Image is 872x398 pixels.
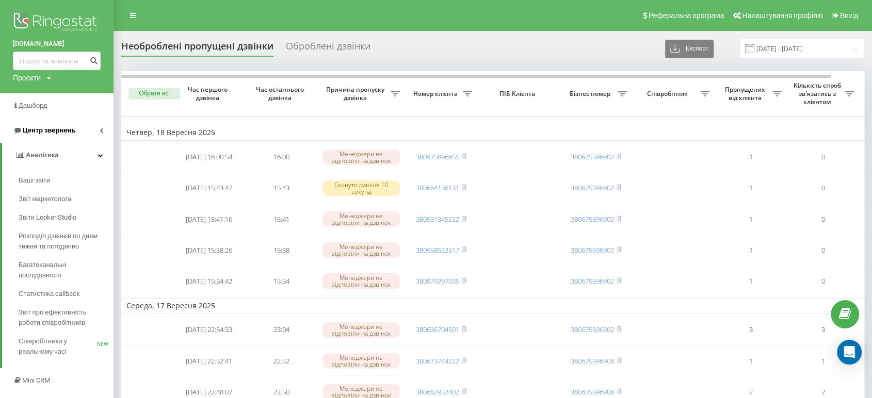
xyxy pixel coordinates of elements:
[720,86,772,102] span: Пропущених від клієнта
[173,174,245,203] td: [DATE] 15:43:47
[410,90,463,98] span: Номер клієнта
[322,242,400,258] div: Менеджери не відповіли на дзвінок
[486,90,551,98] span: ПІБ Клієнта
[23,126,75,134] span: Центр звернень
[792,81,845,106] span: Кількість спроб зв'язатись з клієнтом
[19,332,114,361] a: Співробітники у реальному часіNEW
[286,41,370,57] div: Оброблені дзвінки
[715,174,787,203] td: 1
[571,245,614,255] a: 380675596902
[245,205,317,234] td: 15:41
[571,276,614,286] a: 380675596902
[173,267,245,295] td: [DATE] 15:34:42
[173,236,245,264] td: [DATE] 15:38:26
[787,346,859,375] td: 1
[416,387,459,396] a: 380682932402
[840,11,858,20] span: Вихід
[322,180,400,196] div: Скинуто раніше 10 секунд
[19,260,108,280] span: Багатоканальні послідовності
[173,346,245,375] td: [DATE] 22:52:41
[245,236,317,264] td: 15:38
[19,190,114,208] a: Звіт маркетолога
[22,376,50,384] span: Mini CRM
[742,11,822,20] span: Налаштування профілю
[322,353,400,369] div: Менеджери не відповіли на дзвінок
[715,316,787,344] td: 3
[19,289,80,299] span: Статистика callback
[19,231,108,252] span: Розподіл дзвінків по дням тижня та погодинно
[13,52,101,70] input: Пошук за номером
[565,90,618,98] span: Бізнес номер
[19,303,114,332] a: Звіт про ефективність роботи співробітників
[787,316,859,344] td: 3
[715,346,787,375] td: 1
[19,175,50,186] span: Ваші звіти
[571,387,614,396] a: 380675596908
[173,316,245,344] td: [DATE] 22:54:33
[19,208,114,227] a: Звіти Looker Studio
[416,245,459,255] a: 380958522517
[19,256,114,285] a: Багатоканальні послідовності
[13,73,41,83] div: Проекти
[121,41,273,57] div: Необроблені пропущені дзвінки
[19,171,114,190] a: Ваші звіти
[322,211,400,227] div: Менеджери не відповіли на дзвінок
[715,267,787,295] td: 1
[128,88,180,100] button: Обрати всі
[322,150,400,165] div: Менеджери не відповіли на дзвінок
[715,205,787,234] td: 1
[245,143,317,172] td: 16:00
[2,143,114,168] a: Аналiтика
[19,285,114,303] a: Статистика callback
[571,356,614,366] a: 380675596908
[26,151,59,159] span: Аналiтика
[787,267,859,295] td: 0
[637,90,700,98] span: Співробітник
[787,143,859,172] td: 0
[571,214,614,224] a: 380675596902
[245,174,317,203] td: 15:43
[13,39,101,49] a: [DOMAIN_NAME]
[13,10,101,36] img: Ringostat logo
[322,322,400,338] div: Менеджери не відповіли на дзвінок
[245,267,317,295] td: 15:34
[253,86,309,102] span: Час останнього дзвінка
[173,143,245,172] td: [DATE] 16:00:54
[173,205,245,234] td: [DATE] 15:41:16
[19,194,71,204] span: Звіт маркетолога
[245,346,317,375] td: 22:52
[416,214,459,224] a: 380931345222
[571,183,614,192] a: 380675596902
[416,276,459,286] a: 380979297035
[19,227,114,256] a: Розподіл дзвінків по дням тижня та погодинно
[416,152,459,161] a: 380975896655
[715,143,787,172] td: 1
[571,325,614,334] a: 380675596902
[19,212,76,223] span: Звіти Looker Studio
[787,205,859,234] td: 0
[19,336,97,357] span: Співробітники у реальному часі
[416,325,459,334] a: 380636704501
[19,102,47,109] span: Дашборд
[665,40,714,58] button: Експорт
[715,236,787,264] td: 1
[837,340,862,364] div: Open Intercom Messenger
[649,11,724,20] span: Реферальна програма
[322,273,400,289] div: Менеджери не відповіли на дзвінок
[416,356,459,366] a: 380673744222
[416,183,459,192] a: 380664136131
[245,316,317,344] td: 23:04
[787,236,859,264] td: 0
[181,86,237,102] span: Час першого дзвінка
[787,174,859,203] td: 0
[19,307,108,328] span: Звіт про ефективність роботи співробітників
[322,86,391,102] span: Причина пропуску дзвінка
[571,152,614,161] a: 380675596902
